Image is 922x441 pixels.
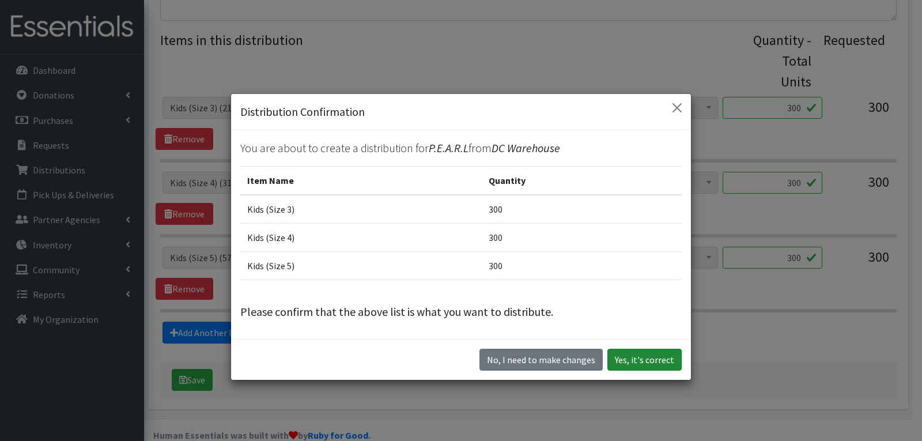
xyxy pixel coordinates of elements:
td: 300 [482,195,682,224]
h5: Distribution Confirmation [240,103,365,120]
span: DC Warehouse [492,141,560,155]
td: Kids (Size 4) [240,223,482,251]
td: 300 [482,251,682,280]
td: 300 [482,223,682,251]
td: Kids (Size 5) [240,251,482,280]
button: Yes, it's correct [607,349,682,371]
th: Quantity [482,166,682,195]
button: Close [668,99,686,117]
p: You are about to create a distribution for from [240,140,682,157]
span: P.E.A.R.L [429,141,468,155]
td: Kids (Size 3) [240,195,482,224]
th: Item Name [240,166,482,195]
button: No I need to make changes [479,349,603,371]
p: Please confirm that the above list is what you want to distribute. [240,303,682,321]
